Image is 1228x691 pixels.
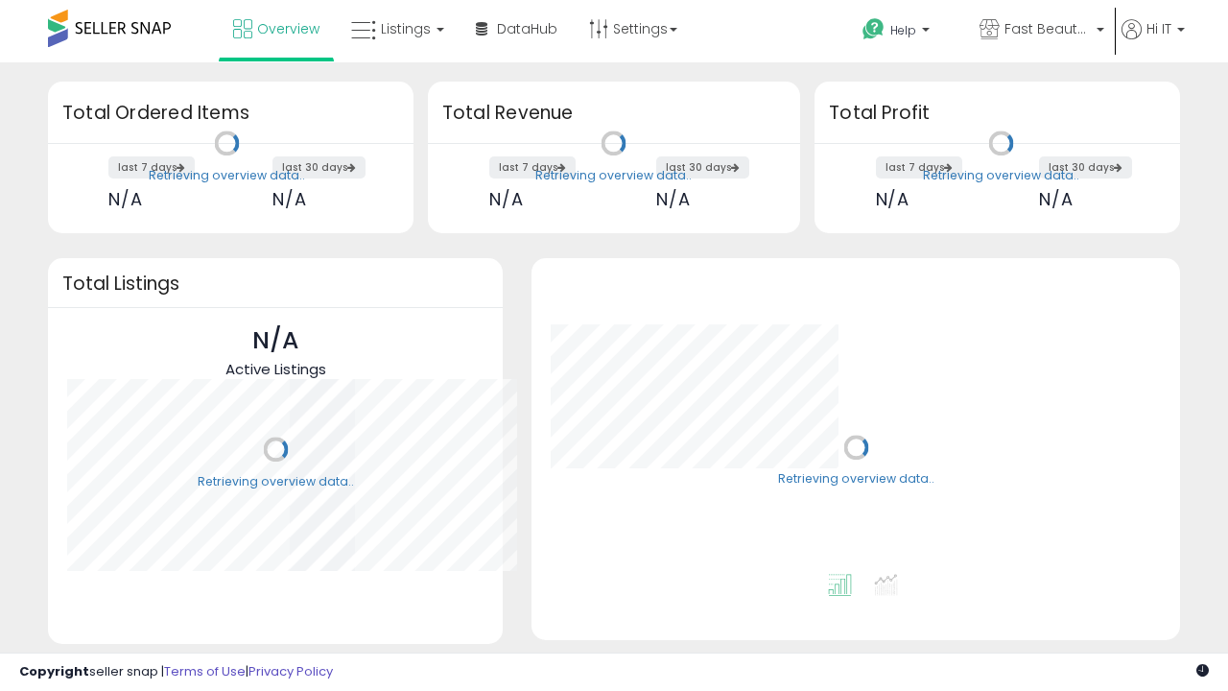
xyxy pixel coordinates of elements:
span: Hi IT [1146,19,1171,38]
div: Retrieving overview data.. [149,167,305,184]
span: DataHub [497,19,557,38]
a: Hi IT [1122,19,1185,62]
div: Retrieving overview data.. [778,471,934,488]
div: Retrieving overview data.. [198,473,354,490]
a: Help [847,3,962,62]
strong: Copyright [19,662,89,680]
span: Fast Beauty ([GEOGRAPHIC_DATA]) [1004,19,1091,38]
span: Overview [257,19,319,38]
a: Privacy Policy [248,662,333,680]
span: Listings [381,19,431,38]
a: Terms of Use [164,662,246,680]
div: Retrieving overview data.. [923,167,1079,184]
i: Get Help [862,17,886,41]
span: Help [890,22,916,38]
div: seller snap | | [19,663,333,681]
div: Retrieving overview data.. [535,167,692,184]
